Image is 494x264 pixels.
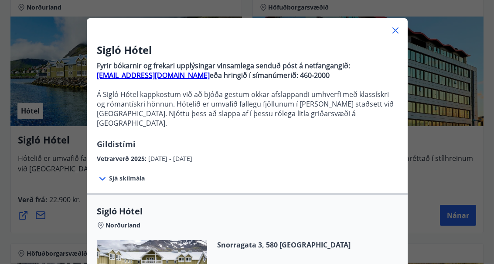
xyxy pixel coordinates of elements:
[210,70,330,80] strong: eða hringið í símanúmerið: 460-2000
[97,70,210,80] a: [EMAIL_ADDRESS][DOMAIN_NAME]
[97,90,397,128] p: Á Sigló Hótel kappkostum við að bjóða gestum okkar afslappandi umhverfi með klassískri og rómantí...
[106,221,141,230] span: Norðurland
[109,174,145,183] span: Sjá skilmála
[97,205,397,217] span: Sigló Hótel
[149,154,193,163] span: [DATE] - [DATE]
[97,139,136,149] span: Gildistími
[97,43,397,57] h3: Sigló Hótel
[97,154,149,163] span: Vetrarverð 2025 :
[97,61,351,70] strong: Fyrir bókarnir og frekari upplýsingar vinsamlega senduð póst á netfangangið:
